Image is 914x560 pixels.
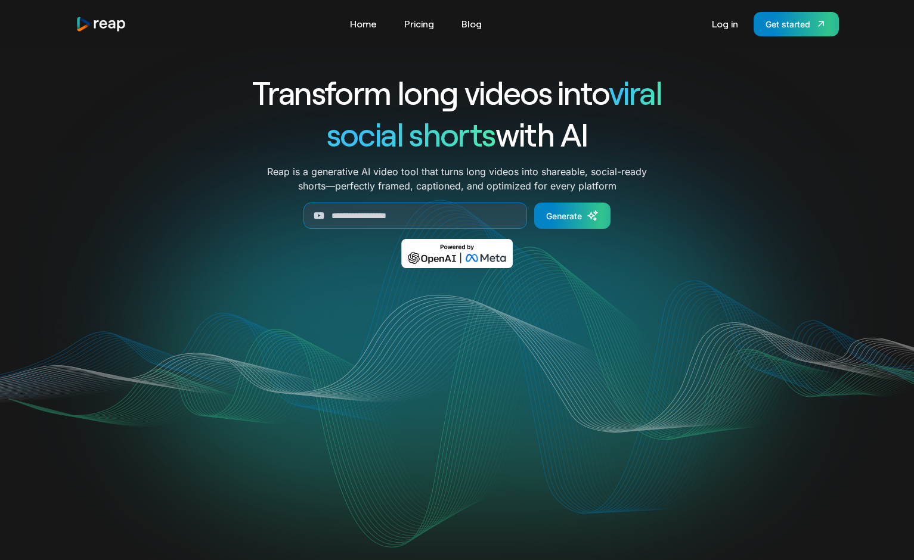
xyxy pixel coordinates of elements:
[209,71,705,113] h1: Transform long videos into
[76,16,127,32] img: reap logo
[754,12,839,36] a: Get started
[217,285,697,525] video: Your browser does not support the video tag.
[209,203,705,229] form: Generate Form
[327,114,495,153] span: social shorts
[546,210,582,222] div: Generate
[534,203,611,229] a: Generate
[209,113,705,155] h1: with AI
[267,164,647,193] p: Reap is a generative AI video tool that turns long videos into shareable, social-ready shorts—per...
[766,18,810,30] div: Get started
[706,14,744,33] a: Log in
[344,14,383,33] a: Home
[398,14,440,33] a: Pricing
[456,14,488,33] a: Blog
[401,239,513,268] img: Powered by OpenAI & Meta
[609,73,662,111] span: viral
[76,16,127,32] a: home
